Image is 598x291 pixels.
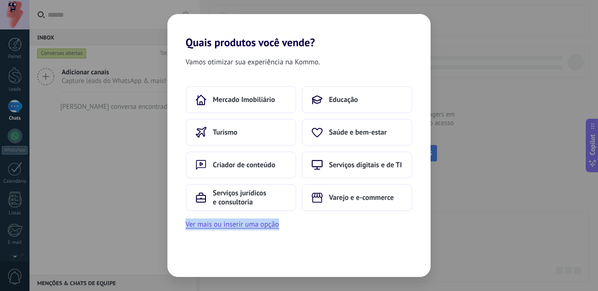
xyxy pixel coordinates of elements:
[329,193,394,202] span: Varejo e e-commerce
[186,119,296,146] button: Turismo
[186,184,296,211] button: Serviços jurídicos e consultoria
[329,95,358,104] span: Educação
[302,151,412,179] button: Serviços digitais e de TI
[186,151,296,179] button: Criador de conteúdo
[329,160,402,170] span: Serviços digitais e de TI
[329,128,387,137] span: Saúde e bem-estar
[213,189,286,207] span: Serviços jurídicos e consultoria
[302,119,412,146] button: Saúde e bem-estar
[186,218,279,230] button: Ver mais ou inserir uma opção
[186,56,320,68] span: Vamos otimizar sua experiência na Kommo.
[213,95,275,104] span: Mercado Imobiliário
[302,184,412,211] button: Varejo e e-commerce
[302,86,412,113] button: Educação
[186,86,296,113] button: Mercado Imobiliário
[213,128,237,137] span: Turismo
[167,14,431,49] h2: Quais produtos você vende?
[213,160,275,170] span: Criador de conteúdo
